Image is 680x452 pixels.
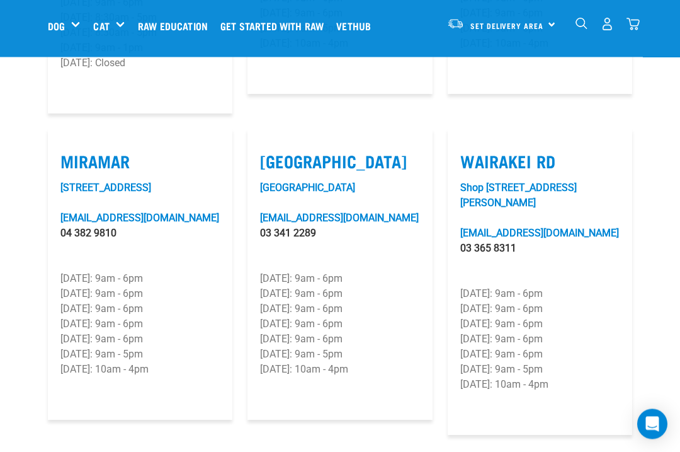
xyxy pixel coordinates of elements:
[260,212,419,224] a: [EMAIL_ADDRESS][DOMAIN_NAME]
[60,56,220,71] p: [DATE]: Closed
[260,347,419,362] p: [DATE]: 9am - 5pm
[460,287,620,302] p: [DATE]: 9am - 6pm
[460,332,620,347] p: [DATE]: 9am - 6pm
[60,272,220,287] p: [DATE]: 9am - 6pm
[460,347,620,362] p: [DATE]: 9am - 6pm
[637,409,667,439] div: Open Intercom Messenger
[60,317,220,332] p: [DATE]: 9am - 6pm
[60,347,220,362] p: [DATE]: 9am - 5pm
[60,362,220,378] p: [DATE]: 10am - 4pm
[460,362,620,378] p: [DATE]: 9am - 5pm
[60,302,220,317] p: [DATE]: 9am - 6pm
[460,182,577,209] a: Shop [STREET_ADDRESS][PERSON_NAME]
[260,332,419,347] p: [DATE]: 9am - 6pm
[260,287,419,302] p: [DATE]: 9am - 6pm
[260,228,316,240] a: 03 341 2289
[260,302,419,317] p: [DATE]: 9am - 6pm
[260,317,419,332] p: [DATE]: 9am - 6pm
[260,182,355,194] a: [GEOGRAPHIC_DATA]
[135,1,217,51] a: Raw Education
[460,317,620,332] p: [DATE]: 9am - 6pm
[93,18,109,33] a: Cat
[460,243,516,255] a: 03 365 8311
[217,1,333,51] a: Get started with Raw
[333,1,380,51] a: Vethub
[60,212,219,224] a: [EMAIL_ADDRESS][DOMAIN_NAME]
[260,362,419,378] p: [DATE]: 10am - 4pm
[470,23,543,28] span: Set Delivery Area
[575,18,587,30] img: home-icon-1@2x.png
[60,182,151,194] a: [STREET_ADDRESS]
[601,18,614,31] img: user.png
[60,287,220,302] p: [DATE]: 9am - 6pm
[260,152,419,171] label: [GEOGRAPHIC_DATA]
[626,18,640,31] img: home-icon@2x.png
[60,228,116,240] a: 04 382 9810
[460,228,619,240] a: [EMAIL_ADDRESS][DOMAIN_NAME]
[60,152,220,171] label: Miramar
[460,378,620,393] p: [DATE]: 10am - 4pm
[460,302,620,317] p: [DATE]: 9am - 6pm
[447,18,464,30] img: van-moving.png
[260,272,419,287] p: [DATE]: 9am - 6pm
[48,18,65,33] a: Dog
[460,152,620,171] label: Wairakei Rd
[60,332,220,347] p: [DATE]: 9am - 6pm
